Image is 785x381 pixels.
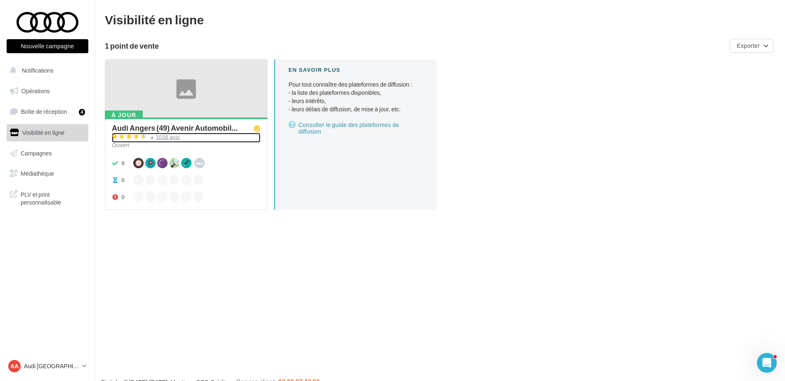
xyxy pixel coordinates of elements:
span: Boîte de réception [21,108,67,115]
div: 1 point de vente [105,42,726,49]
div: 0 [121,176,125,184]
a: Campagnes [5,145,90,162]
span: PLV et print personnalisable [21,189,85,207]
span: AA [10,362,19,370]
a: 1038 avis [112,133,260,143]
div: 0 [121,193,125,201]
span: Opérations [21,87,50,94]
span: Campagnes [21,149,52,156]
span: Audi Angers (49) Avenir Automobil... [112,124,238,132]
button: Exporter [730,39,773,53]
li: - la liste des plateformes disponibles, [288,89,423,97]
iframe: Intercom live chat [757,353,777,373]
div: Visibilité en ligne [105,13,775,26]
a: Boîte de réception4 [5,103,90,120]
a: Visibilité en ligne [5,124,90,141]
span: Visibilité en ligne [22,129,64,136]
span: Notifications [22,67,53,74]
p: Audi [GEOGRAPHIC_DATA] [24,362,79,370]
div: 4 [79,109,85,115]
span: Exporter [737,42,760,49]
button: Notifications [5,62,87,79]
li: - leurs délais de diffusion, de mise à jour, etc. [288,105,423,113]
div: À jour [105,111,143,120]
span: Ouvert [112,141,129,148]
a: Médiathèque [5,165,90,182]
div: En savoir plus [288,66,423,74]
span: Médiathèque [21,170,54,177]
div: 1038 avis [156,134,180,140]
a: Consulter le guide des plateformes de diffusion [288,120,423,136]
div: 9 [121,159,125,167]
li: - leurs intérêts, [288,97,423,105]
button: Nouvelle campagne [7,39,88,53]
p: Pour tout connaître des plateformes de diffusion : [288,80,423,113]
a: AA Audi [GEOGRAPHIC_DATA] [7,358,88,374]
a: PLV et print personnalisable [5,186,90,210]
a: Opérations [5,82,90,100]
